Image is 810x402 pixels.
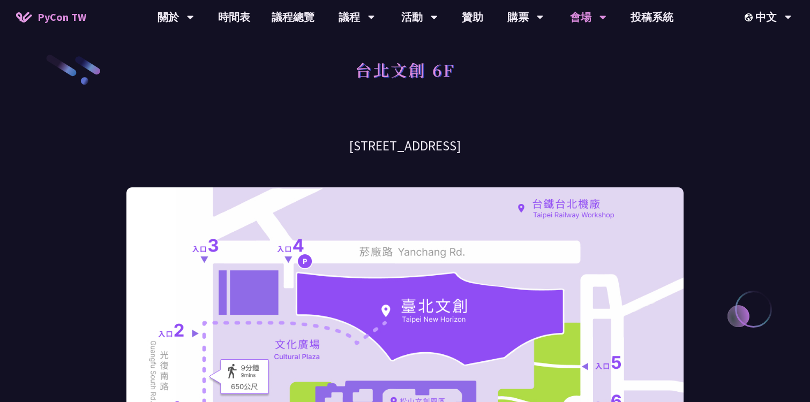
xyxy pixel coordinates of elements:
[5,4,97,31] a: PyCon TW
[355,54,455,86] h1: 台北文創 6F
[126,136,684,155] h3: [STREET_ADDRESS]
[16,12,32,22] img: Home icon of PyCon TW 2025
[745,13,755,21] img: Locale Icon
[37,9,86,25] span: PyCon TW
